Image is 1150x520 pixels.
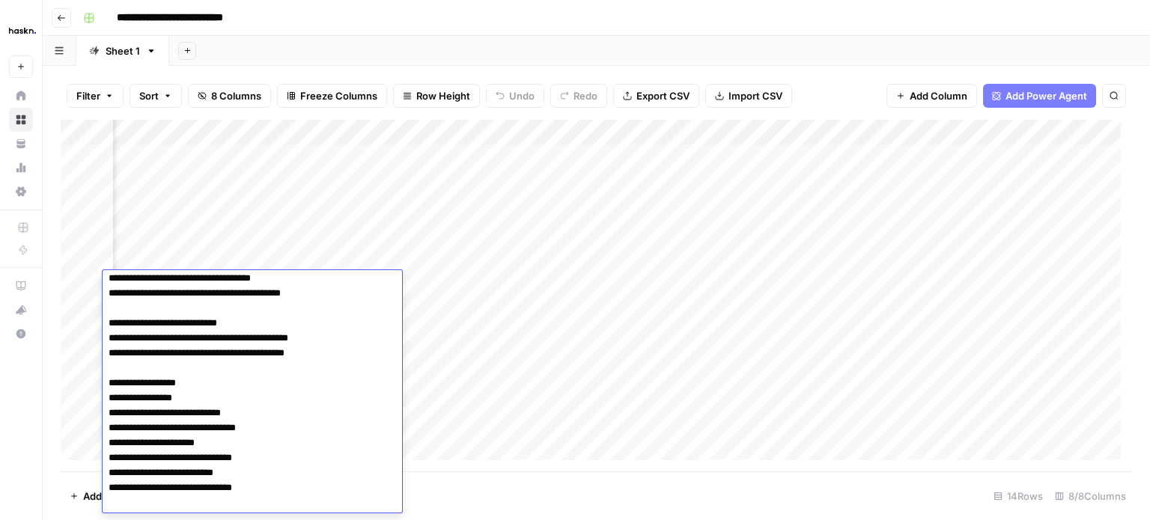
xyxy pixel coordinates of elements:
div: 8/8 Columns [1049,484,1132,508]
div: Sheet 1 [106,43,140,58]
span: Row Height [416,88,470,103]
button: Workspace: Haskn [9,12,33,49]
button: Help + Support [9,322,33,346]
a: Settings [9,180,33,204]
span: 8 Columns [211,88,261,103]
span: Add Row [83,489,124,504]
button: Freeze Columns [277,84,387,108]
a: AirOps Academy [9,274,33,298]
button: Row Height [393,84,480,108]
button: Add Column [886,84,977,108]
span: Redo [574,88,597,103]
span: Freeze Columns [300,88,377,103]
div: What's new? [10,299,32,321]
button: Import CSV [705,84,792,108]
span: Add Power Agent [1006,88,1087,103]
button: Redo [550,84,607,108]
a: Usage [9,156,33,180]
span: Sort [139,88,159,103]
a: Browse [9,108,33,132]
span: Add Column [910,88,967,103]
button: Add Row [61,484,133,508]
button: Filter [67,84,124,108]
a: Your Data [9,132,33,156]
span: Import CSV [728,88,782,103]
button: What's new? [9,298,33,322]
button: Undo [486,84,544,108]
button: Add Power Agent [983,84,1096,108]
div: 14 Rows [988,484,1049,508]
a: Home [9,84,33,108]
button: Export CSV [613,84,699,108]
span: Filter [76,88,100,103]
button: 8 Columns [188,84,271,108]
span: Export CSV [636,88,690,103]
img: Haskn Logo [9,17,36,44]
a: Sheet 1 [76,36,169,66]
button: Sort [130,84,182,108]
span: Undo [509,88,535,103]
